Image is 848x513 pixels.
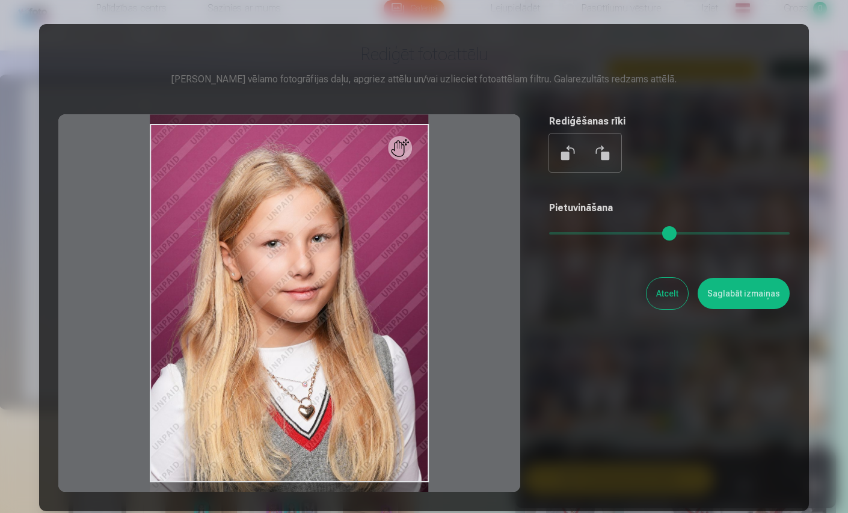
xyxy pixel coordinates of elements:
h3: Rediģēt fotoattēlu [58,43,790,65]
h5: Pietuvināšana [549,201,790,215]
button: Atcelt [647,278,688,309]
button: Saglabāt izmaiņas [698,278,790,309]
h5: Rediģēšanas rīki [549,114,790,129]
div: [PERSON_NAME] vēlamo fotogrāfijas daļu, apgriez attēlu un/vai uzlieciet fotoattēlam filtru. Galar... [58,72,790,87]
